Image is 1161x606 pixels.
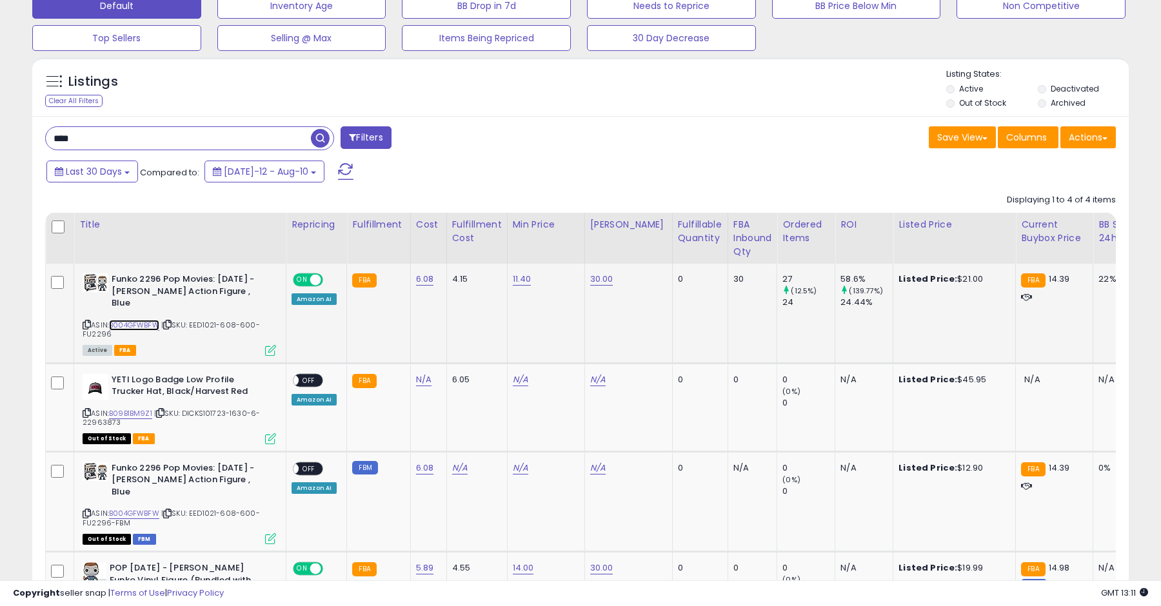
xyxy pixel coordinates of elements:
[733,218,772,259] div: FBA inbound Qty
[733,462,768,474] div: N/A
[299,463,319,474] span: OFF
[840,218,888,231] div: ROI
[83,273,108,292] img: 41SytQOktFL._SL40_.jpg
[110,587,165,599] a: Terms of Use
[1098,462,1141,474] div: 0%
[782,462,835,474] div: 0
[321,275,342,286] span: OFF
[416,462,434,474] a: 6.08
[849,286,882,296] small: (139.77%)
[83,374,108,400] img: 31VRnXwHqhL._SL40_.jpg
[513,218,579,231] div: Min Price
[292,218,341,231] div: Repricing
[352,562,376,576] small: FBA
[79,218,281,231] div: Title
[590,218,667,231] div: [PERSON_NAME]
[299,375,319,386] span: OFF
[83,508,260,527] span: | SKU: EED1021-608-600-FU2296-FBM
[83,408,260,427] span: | SKU: DICKS101723-1630-6-22963873
[590,562,613,574] a: 30.00
[13,587,60,599] strong: Copyright
[167,587,224,599] a: Privacy Policy
[352,273,376,288] small: FBA
[109,408,152,419] a: B09B1BM9Z1
[782,218,829,245] div: Ordered Items
[840,273,893,285] div: 58.6%
[1049,273,1070,285] span: 14.39
[898,374,1006,386] div: $45.95
[294,563,310,574] span: ON
[452,562,497,574] div: 4.55
[83,273,276,355] div: ASIN:
[513,273,531,286] a: 11.40
[840,297,893,308] div: 24.44%
[112,374,268,401] b: YETI Logo Badge Low Profile Trucker Hat, Black/Harvest Red
[1024,373,1040,386] span: N/A
[840,462,883,474] div: N/A
[341,126,391,149] button: Filters
[292,394,337,406] div: Amazon AI
[678,562,718,574] div: 0
[782,273,835,285] div: 27
[452,218,502,245] div: Fulfillment Cost
[112,273,268,313] b: Funko 2296 Pop Movies: [DATE] - [PERSON_NAME] Action Figure , Blue
[898,562,1006,574] div: $19.99
[898,218,1010,231] div: Listed Price
[678,273,718,285] div: 0
[1060,126,1116,148] button: Actions
[45,95,103,107] div: Clear All Filters
[1098,374,1141,386] div: N/A
[1021,273,1045,288] small: FBA
[590,373,606,386] a: N/A
[733,273,768,285] div: 30
[402,25,571,51] button: Items Being Repriced
[452,273,497,285] div: 4.15
[929,126,996,148] button: Save View
[83,462,276,543] div: ASIN:
[133,433,155,444] span: FBA
[83,562,106,588] img: 41qq0d+ISdL._SL40_.jpg
[452,374,497,386] div: 6.05
[590,462,606,474] a: N/A
[678,218,722,245] div: Fulfillable Quantity
[840,562,883,574] div: N/A
[1098,218,1146,245] div: BB Share 24h.
[83,345,112,356] span: All listings currently available for purchase on Amazon
[46,161,138,182] button: Last 30 Days
[898,273,1006,285] div: $21.00
[416,562,434,574] a: 5.89
[513,562,534,574] a: 14.00
[946,68,1128,81] p: Listing States:
[782,397,835,409] div: 0
[678,374,718,386] div: 0
[68,73,118,91] h5: Listings
[840,374,883,386] div: N/A
[1021,462,1045,476] small: FBA
[1049,462,1070,474] span: 14.39
[109,508,159,519] a: B004GFWBFW
[678,462,718,474] div: 0
[217,25,386,51] button: Selling @ Max
[133,534,156,545] span: FBM
[83,534,131,545] span: All listings that are currently out of stock and unavailable for purchase on Amazon
[898,462,1006,474] div: $12.90
[83,433,131,444] span: All listings that are currently out of stock and unavailable for purchase on Amazon
[83,462,108,481] img: 41SytQOktFL._SL40_.jpg
[224,165,308,178] span: [DATE]-12 - Aug-10
[513,462,528,474] a: N/A
[292,482,337,494] div: Amazon AI
[782,386,800,396] small: (0%)
[1051,83,1099,94] label: Deactivated
[782,374,835,386] div: 0
[791,286,817,296] small: (12.5%)
[733,374,768,386] div: 0
[109,320,159,331] a: B004GFWBFW
[898,273,957,285] b: Listed Price:
[66,165,122,178] span: Last 30 Days
[587,25,756,51] button: 30 Day Decrease
[1101,587,1148,599] span: 2025-09-10 13:11 GMT
[1021,562,1045,576] small: FBA
[416,373,432,386] a: N/A
[513,373,528,386] a: N/A
[83,374,276,443] div: ASIN:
